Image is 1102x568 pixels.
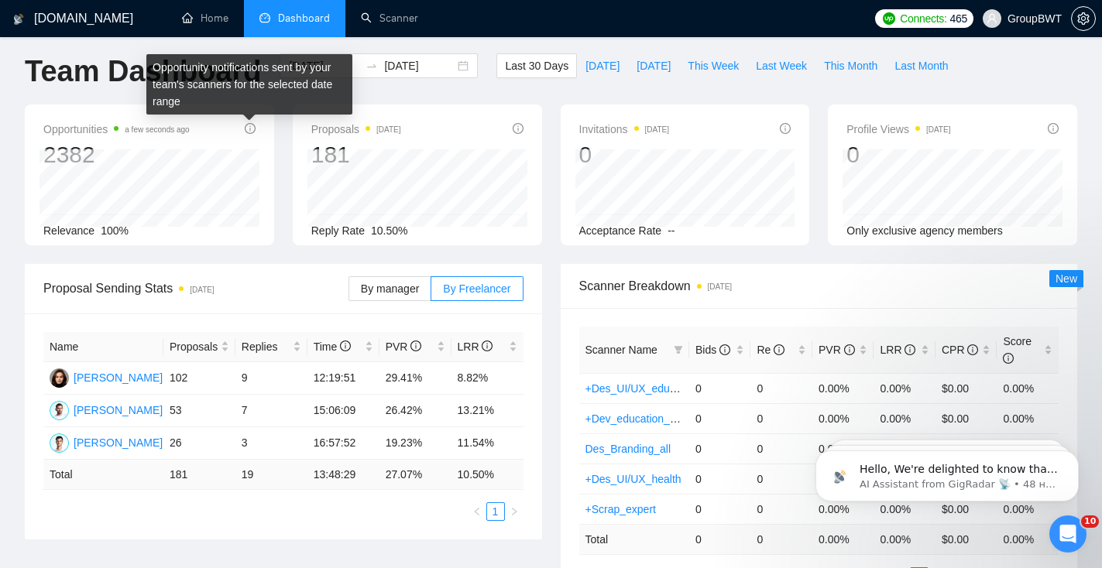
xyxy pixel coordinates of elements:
span: This Week [688,57,739,74]
span: setting [1072,12,1095,25]
td: 0 [689,373,751,403]
span: Only exclusive agency members [846,224,1003,237]
time: [DATE] [376,125,400,134]
div: [PERSON_NAME] [74,369,163,386]
span: user [987,13,997,24]
span: Profile Views [846,120,950,139]
td: 19 [235,460,307,490]
img: DN [50,433,69,453]
span: info-circle [967,344,978,355]
span: info-circle [340,340,351,351]
a: SK[PERSON_NAME] [50,371,163,383]
span: swap-right [366,60,378,72]
span: Reply Rate [311,224,365,237]
span: [DATE] [637,57,671,74]
button: This Month [815,53,886,78]
span: Scanner Breakdown [579,276,1059,296]
span: Last Week [756,57,807,74]
span: Re [757,344,784,356]
button: This Week [679,53,747,78]
button: [DATE] [628,53,679,78]
td: 0.00% [997,373,1059,403]
span: LRR [880,344,915,356]
iframe: Intercom notifications сообщение [792,418,1102,526]
a: AY[PERSON_NAME] [50,403,163,416]
li: 1 [486,502,505,521]
span: info-circle [905,344,915,355]
a: Des_Branding_all [585,443,671,455]
span: Score [1003,335,1032,364]
td: 0 [750,524,812,554]
span: 10.50% [371,224,407,237]
span: info-circle [410,340,421,351]
td: 0.00% [874,403,935,433]
a: +Dev_education_gen [585,412,688,425]
td: 0 [750,464,812,494]
span: Scanner Name [585,344,657,356]
td: 181 [163,460,235,490]
td: 0 [750,373,812,403]
span: LRR [458,340,493,353]
td: 0 [750,433,812,464]
span: PVR [819,344,855,356]
img: logo [13,7,24,32]
a: 1 [487,503,504,520]
td: 0.00% [874,373,935,403]
span: filter [671,338,686,361]
span: info-circle [774,344,784,355]
td: 0.00 % [874,524,935,554]
li: Next Page [505,502,524,521]
span: New [1056,272,1077,285]
button: Last Month [886,53,956,78]
button: Last Week [747,53,815,78]
span: Connects: [900,10,946,27]
button: [DATE] [577,53,628,78]
td: 7 [235,395,307,427]
td: $0.00 [935,403,997,433]
span: info-circle [513,123,524,134]
td: Total [579,524,689,554]
td: 53 [163,395,235,427]
span: [DATE] [585,57,620,74]
td: 0 [689,433,751,464]
span: Invitations [579,120,670,139]
time: [DATE] [190,286,214,294]
span: CPR [942,344,978,356]
td: 0 [689,403,751,433]
td: 0 [689,524,751,554]
span: Last Month [894,57,948,74]
span: to [366,60,378,72]
td: 0.00% [812,373,874,403]
td: 29.41% [379,362,451,395]
td: 13:48:29 [307,460,379,490]
span: Acceptance Rate [579,224,662,237]
th: Name [43,332,163,362]
td: 26 [163,427,235,460]
td: 11.54% [451,427,524,460]
div: 0 [846,140,950,169]
time: [DATE] [926,125,950,134]
td: 16:57:52 [307,427,379,460]
span: filter [674,345,683,354]
span: Replies [242,338,290,355]
img: upwork-logo.png [883,12,895,25]
td: 13.21% [451,395,524,427]
button: right [505,502,524,521]
td: 0.00 % [812,524,874,554]
span: info-circle [1048,123,1059,134]
span: Dashboard [278,12,330,25]
td: 27.07 % [379,460,451,490]
div: [PERSON_NAME] [74,402,163,419]
img: AY [50,401,69,420]
th: Proposals [163,332,235,362]
time: a few seconds ago [125,125,189,134]
td: 9 [235,362,307,395]
a: +Des_UI/UX_education [585,382,699,395]
span: info-circle [780,123,791,134]
td: 12:19:51 [307,362,379,395]
span: This Month [824,57,877,74]
span: 10 [1081,515,1099,528]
